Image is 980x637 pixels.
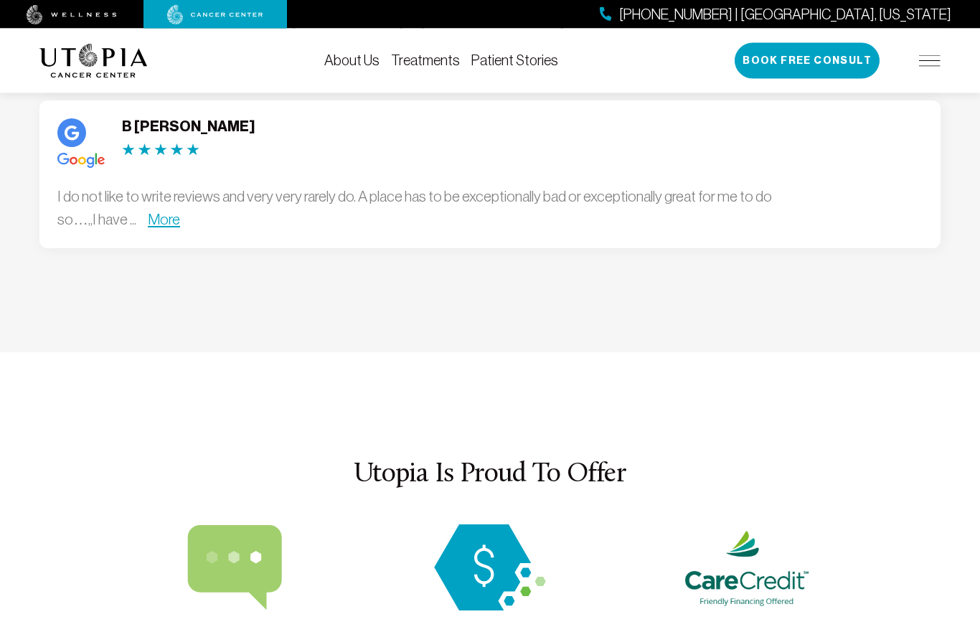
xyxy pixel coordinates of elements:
[919,55,941,67] img: icon-hamburger
[735,43,880,79] button: Book Free Consult
[471,52,558,68] a: Patient Stories
[324,52,380,68] a: About Us
[619,4,951,25] span: [PHONE_NUMBER] | [GEOGRAPHIC_DATA], [US_STATE]
[122,144,199,157] img: Google Reviews
[57,186,775,231] div: I do not like to write reviews and very very rarely do. A place has to be exceptionally bad or ex...
[682,525,809,611] img: Accepts CareCredit
[171,525,298,611] img: Free Initial Consultation
[391,52,460,68] a: Treatments
[600,4,951,25] a: [PHONE_NUMBER] | [GEOGRAPHIC_DATA], [US_STATE]
[167,5,263,25] img: cancer center
[39,44,148,78] img: logo
[426,525,554,611] img: Discounted Accommodations
[39,461,941,491] h3: Utopia Is Proud To Offer
[27,5,117,25] img: wellness
[57,154,105,169] img: google
[148,212,180,228] a: More
[122,119,255,136] div: B [PERSON_NAME]
[57,119,86,148] img: google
